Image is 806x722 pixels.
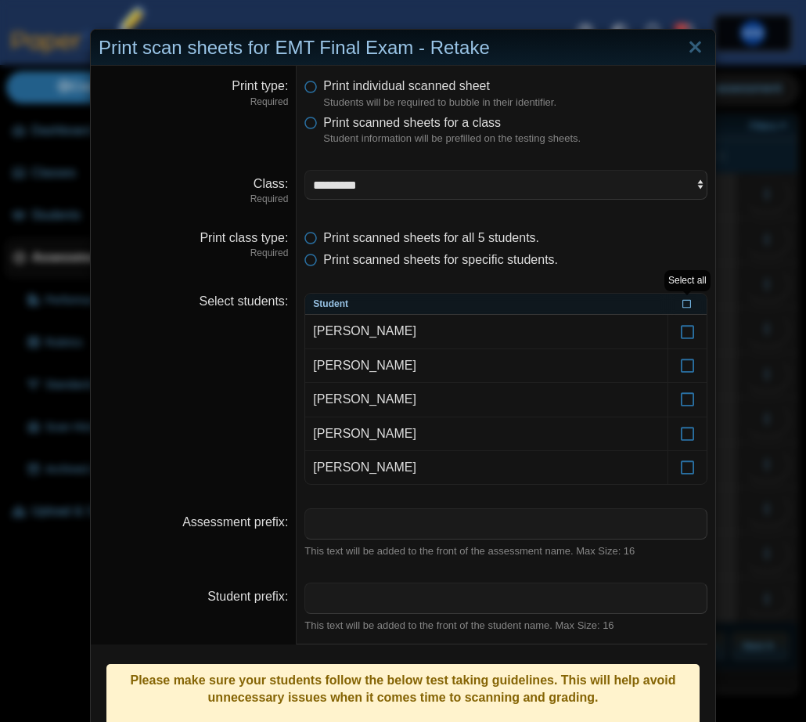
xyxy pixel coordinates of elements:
[305,417,667,451] td: [PERSON_NAME]
[182,515,288,529] label: Assessment prefix
[323,96,707,110] dfn: Students will be required to bubble in their identifier.
[91,30,715,67] div: Print scan sheets for EMT Final Exam - Retake
[254,177,288,190] label: Class
[304,544,707,558] div: This text will be added to the front of the assessment name. Max Size: 16
[323,132,707,146] dfn: Student information will be prefilled on the testing sheets.
[683,34,707,61] a: Close
[99,247,288,260] dfn: Required
[664,270,711,291] div: Select all
[99,193,288,206] dfn: Required
[305,349,667,383] td: [PERSON_NAME]
[323,231,539,244] span: Print scanned sheets for all 5 students.
[199,294,288,308] label: Select students
[130,673,675,704] b: Please make sure your students follow the below test taking guidelines. This will help avoid unne...
[304,619,707,633] div: This text will be added to the front of the student name. Max Size: 16
[323,79,490,92] span: Print individual scanned sheet
[232,79,288,92] label: Print type
[200,231,288,244] label: Print class type
[305,383,667,417] td: [PERSON_NAME]
[323,116,501,129] span: Print scanned sheets for a class
[305,451,667,484] td: [PERSON_NAME]
[323,253,558,266] span: Print scanned sheets for specific students.
[207,590,288,603] label: Student prefix
[305,315,667,348] td: [PERSON_NAME]
[305,294,667,316] th: Student
[99,96,288,109] dfn: Required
